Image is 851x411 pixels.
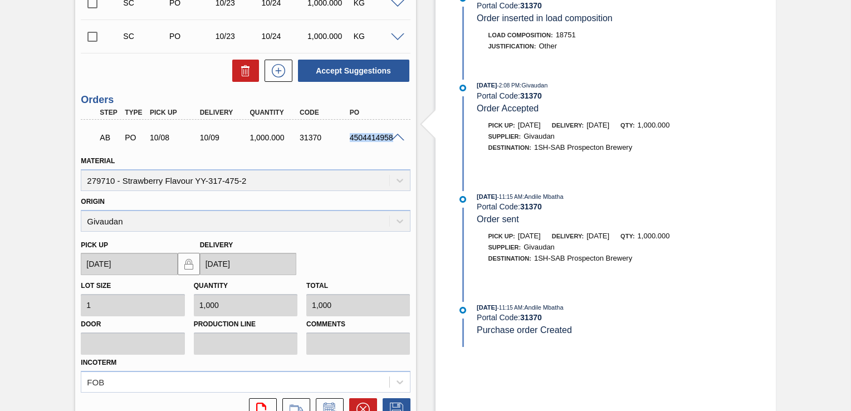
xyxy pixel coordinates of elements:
[488,133,521,140] span: Supplier:
[81,198,105,205] label: Origin
[200,253,296,275] input: mm/dd/yyyy
[477,214,519,224] span: Order sent
[292,58,410,83] div: Accept Suggestions
[477,325,572,335] span: Purchase order Created
[488,233,515,239] span: Pick up:
[347,109,402,116] div: PO
[586,121,609,129] span: [DATE]
[534,143,632,151] span: 1SH-SAB Prospecton Brewery
[477,104,539,113] span: Order Accepted
[488,32,553,38] span: Load Composition :
[477,313,741,322] div: Portal Code:
[497,82,520,89] span: - 2:08 PM
[586,232,609,240] span: [DATE]
[539,42,557,50] span: Other
[488,43,536,50] span: Justification:
[81,282,111,290] label: Lot size
[213,32,263,41] div: 10/23/2025
[120,32,170,41] div: Suggestion Created
[97,109,122,116] div: Step
[147,133,202,142] div: 10/08/2025
[497,305,523,311] span: - 11:15 AM
[259,60,292,82] div: New suggestion
[247,133,301,142] div: 1,000.000
[522,193,563,200] span: : Andile Mbatha
[306,316,410,332] label: Comments
[497,194,523,200] span: - 11:15 AM
[477,202,741,211] div: Portal Code:
[194,282,228,290] label: Quantity
[297,109,351,116] div: Code
[520,82,547,89] span: : Givaudan
[556,31,576,39] span: 18751
[459,85,466,91] img: atual
[247,109,301,116] div: Quantity
[81,359,116,366] label: Incoterm
[297,133,351,142] div: 31370
[351,32,401,41] div: KG
[477,304,497,311] span: [DATE]
[488,255,531,262] span: Destination:
[87,377,104,386] div: FOB
[197,133,252,142] div: 10/09/2025
[182,257,195,271] img: locked
[477,1,741,10] div: Portal Code:
[122,133,147,142] div: Purchase order
[97,125,122,150] div: Awaiting Billing
[147,109,202,116] div: Pick up
[194,316,297,332] label: Production Line
[620,122,634,129] span: Qty:
[638,121,670,129] span: 1,000.000
[227,60,259,82] div: Delete Suggestions
[524,132,555,140] span: Givaudan
[306,282,328,290] label: Total
[258,32,309,41] div: 10/24/2025
[459,196,466,203] img: atual
[520,313,542,322] strong: 31370
[488,122,515,129] span: Pick up:
[477,13,613,23] span: Order inserted in load composition
[620,233,634,239] span: Qty:
[81,253,177,275] input: mm/dd/yyyy
[305,32,355,41] div: 1,000.000
[520,1,542,10] strong: 31370
[298,60,409,82] button: Accept Suggestions
[534,254,632,262] span: 1SH-SAB Prospecton Brewery
[477,91,741,100] div: Portal Code:
[522,304,563,311] span: : Andile Mbatha
[488,144,531,151] span: Destination:
[520,91,542,100] strong: 31370
[459,307,466,314] img: atual
[200,241,233,249] label: Delivery
[488,244,521,251] span: Supplier:
[638,232,670,240] span: 1,000.000
[100,133,119,142] p: AB
[477,193,497,200] span: [DATE]
[518,232,541,240] span: [DATE]
[122,109,147,116] div: Type
[552,233,584,239] span: Delivery:
[81,157,115,165] label: Material
[347,133,402,142] div: 4504414958
[552,122,584,129] span: Delivery:
[520,202,542,211] strong: 31370
[167,32,217,41] div: Purchase order
[477,82,497,89] span: [DATE]
[197,109,252,116] div: Delivery
[178,253,200,275] button: locked
[518,121,541,129] span: [DATE]
[81,316,184,332] label: Door
[81,94,410,106] h3: Orders
[81,241,108,249] label: Pick up
[524,243,555,251] span: Givaudan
